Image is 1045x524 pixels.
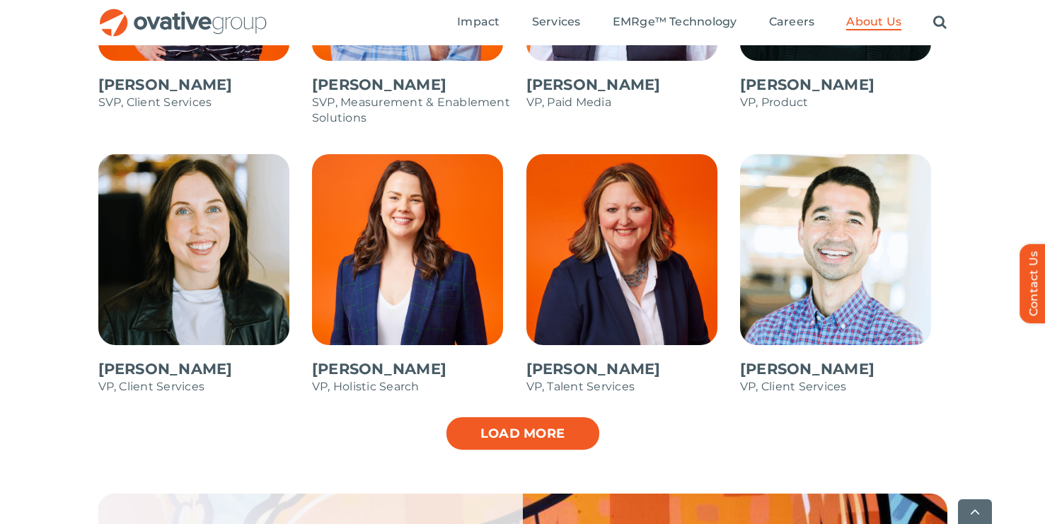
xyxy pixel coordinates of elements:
a: Load more [445,416,601,451]
span: Services [532,15,581,29]
span: About Us [846,15,901,29]
a: About Us [846,15,901,30]
a: Services [532,15,581,30]
span: Careers [769,15,815,29]
a: EMRge™ Technology [613,15,737,30]
a: Impact [457,15,500,30]
a: Search [933,15,947,30]
span: Impact [457,15,500,29]
span: EMRge™ Technology [613,15,737,29]
a: Careers [769,15,815,30]
a: OG_Full_horizontal_RGB [98,7,268,21]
